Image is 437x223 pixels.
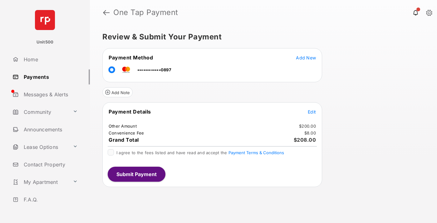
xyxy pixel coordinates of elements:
td: Convenience Fee [108,130,145,136]
span: Grand Total [109,137,139,143]
p: Unit500 [37,39,54,45]
span: I agree to the fees listed and have read and accept the [116,150,284,155]
span: Payment Method [109,54,153,61]
button: Add Note [102,87,133,97]
button: I agree to the fees listed and have read and accept the [228,150,284,155]
span: $208.00 [294,137,316,143]
a: F.A.Q. [10,192,90,207]
a: Contact Property [10,157,90,172]
img: svg+xml;base64,PHN2ZyB4bWxucz0iaHR0cDovL3d3dy53My5vcmcvMjAwMC9zdmciIHdpZHRoPSI2NCIgaGVpZ2h0PSI2NC... [35,10,55,30]
a: Announcements [10,122,90,137]
h5: Review & Submit Your Payment [102,33,420,41]
td: Other Amount [108,123,137,129]
a: Community [10,104,70,119]
a: Payments [10,69,90,84]
button: Add New [296,54,316,61]
span: Add New [296,55,316,60]
a: My Apartment [10,175,70,190]
span: Payment Details [109,109,151,115]
a: Messages & Alerts [10,87,90,102]
button: Edit [308,109,316,115]
span: ••••••••••••0897 [137,67,171,72]
td: $200.00 [299,123,316,129]
a: Lease Options [10,139,70,155]
a: Home [10,52,90,67]
span: Edit [308,109,316,114]
td: $8.00 [304,130,316,136]
strong: One Tap Payment [113,9,178,16]
button: Submit Payment [108,167,165,182]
